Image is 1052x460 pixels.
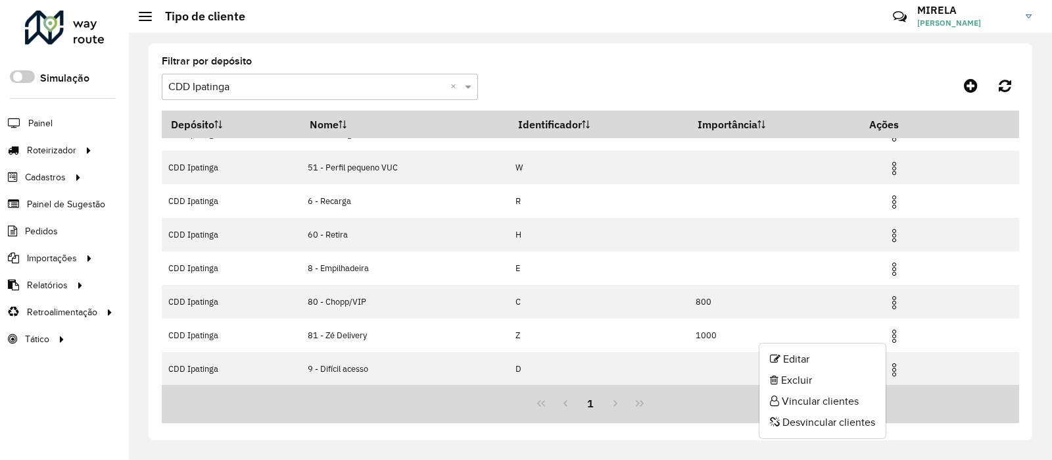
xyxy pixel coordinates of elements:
[886,3,914,31] a: Contato Rápido
[162,319,300,352] td: CDD Ipatinga
[509,184,688,218] td: R
[27,197,105,211] span: Painel de Sugestão
[27,251,77,265] span: Importações
[162,285,300,319] td: CDD Ipatinga
[162,151,300,184] td: CDD Ipatinga
[25,170,66,184] span: Cadastros
[300,319,509,352] td: 81 - Zé Delivery
[300,184,509,218] td: 6 - Recarga
[917,17,1016,29] span: [PERSON_NAME]
[688,319,860,352] td: 1000
[162,251,300,285] td: CDD Ipatinga
[27,278,68,292] span: Relatórios
[509,111,688,138] th: Identificador
[509,352,688,386] td: D
[300,352,509,386] td: 9 - Difícil acesso
[759,412,886,433] li: Desvincular clientes
[759,370,886,391] li: Excluir
[162,111,300,138] th: Depósito
[25,332,49,346] span: Tático
[688,111,860,138] th: Importância
[300,285,509,319] td: 80 - Chopp/VIP
[759,391,886,412] li: Vincular clientes
[450,79,462,95] span: Clear all
[27,305,97,319] span: Retroalimentação
[860,111,939,138] th: Ações
[509,285,688,319] td: C
[509,218,688,251] td: H
[162,53,252,69] label: Filtrar por depósito
[40,70,89,86] label: Simulação
[28,116,53,130] span: Painel
[509,251,688,285] td: E
[300,111,509,138] th: Nome
[578,391,603,416] button: 1
[162,184,300,218] td: CDD Ipatinga
[152,9,245,24] h2: Tipo de cliente
[509,151,688,184] td: W
[917,4,1016,16] h3: MIRELA
[300,251,509,285] td: 8 - Empilhadeira
[759,349,886,370] li: Editar
[300,218,509,251] td: 60 - Retira
[162,352,300,386] td: CDD Ipatinga
[300,151,509,184] td: 51 - Perfil pequeno VUC
[162,218,300,251] td: CDD Ipatinga
[688,285,860,319] td: 800
[509,319,688,352] td: Z
[27,143,76,157] span: Roteirizador
[25,224,58,238] span: Pedidos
